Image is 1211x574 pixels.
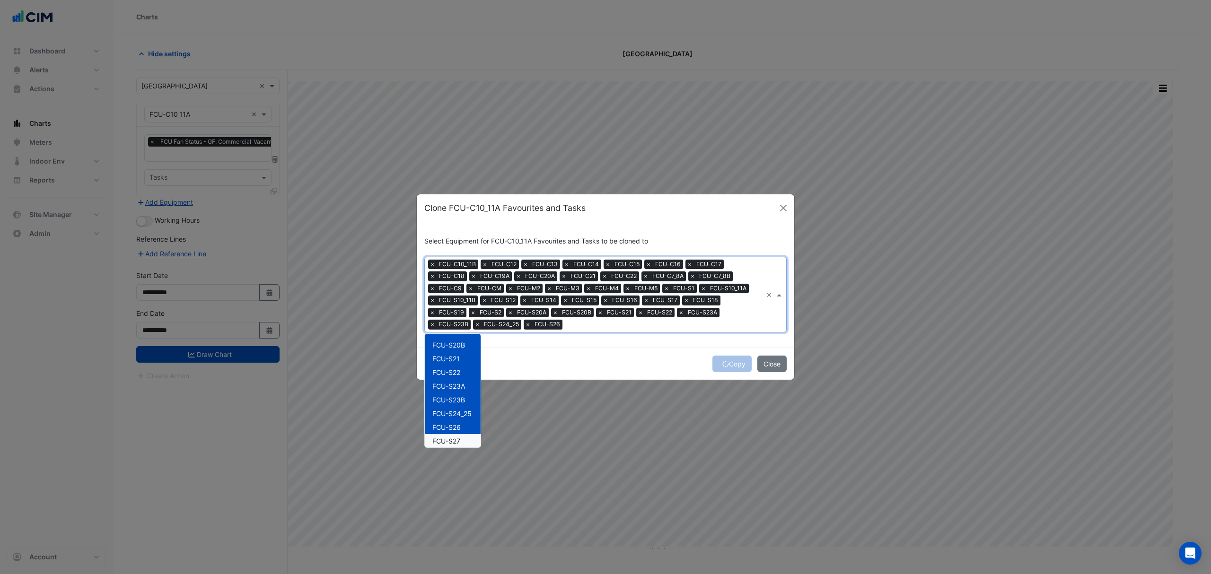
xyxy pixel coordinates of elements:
span: FCU-C18 [437,271,467,281]
span: FCU-S2 [477,308,504,317]
span: FCU-S15 [570,296,599,305]
span: × [688,271,697,281]
div: Open Intercom Messenger [1179,542,1202,565]
span: × [623,284,632,293]
span: FCU-C17 [694,260,724,269]
span: × [560,271,568,281]
span: FCU-S22 [645,308,675,317]
span: × [604,260,612,269]
span: × [636,308,645,317]
span: × [428,260,437,269]
span: × [642,296,650,305]
ng-dropdown-panel: Options list [424,333,481,448]
span: FCU-S23B [437,320,471,329]
span: FCU-C15 [612,260,642,269]
span: × [428,320,437,329]
span: FCU-C9 [437,284,464,293]
span: FCU-S22 [432,368,460,376]
span: FCU-C22 [609,271,639,281]
span: FCU-S23A [685,308,720,317]
span: FCU-C19A [478,271,512,281]
button: Close [757,356,787,372]
span: × [521,260,530,269]
span: × [428,296,437,305]
span: FCU-S24_25 [482,320,521,329]
span: Clear [766,290,774,300]
span: × [520,296,529,305]
span: × [644,260,653,269]
span: FCU-M2 [515,284,543,293]
span: FCU-S1 [671,284,697,293]
span: × [545,284,553,293]
span: FCU-M4 [593,284,621,293]
span: × [662,284,671,293]
span: FCU-S19 [437,308,466,317]
h5: Clone FCU-C10_11A Favourites and Tasks [424,202,586,214]
span: FCU-C20A [523,271,557,281]
span: FCU-S18 [691,296,720,305]
span: × [469,271,478,281]
span: × [428,271,437,281]
span: FCU-S21 [432,355,460,363]
span: × [699,284,708,293]
span: × [596,308,605,317]
span: × [600,271,609,281]
span: × [685,260,694,269]
span: FCU-S27 [432,437,460,445]
span: × [551,308,560,317]
span: × [469,308,477,317]
span: × [641,271,650,281]
span: × [562,260,571,269]
span: × [473,320,482,329]
span: FCU-C12 [489,260,519,269]
span: × [561,296,570,305]
span: × [506,308,515,317]
span: FCU-S12 [489,296,518,305]
span: FCU-S21 [605,308,634,317]
span: × [428,284,437,293]
span: × [584,284,593,293]
span: FCU-S14 [529,296,559,305]
span: FCU-S26 [432,423,461,431]
span: FCU-S23A [432,382,465,390]
button: Close [776,201,790,215]
span: FCU-C14 [571,260,601,269]
span: FCU-C7_8B [697,271,733,281]
span: FCU-S23B [432,396,465,404]
span: FCU-S20A [432,327,465,335]
span: × [428,308,437,317]
span: FCU-C16 [653,260,683,269]
span: FCU-S10_11B [437,296,478,305]
span: × [466,284,475,293]
span: FCU-S26 [532,320,562,329]
span: FCU-S24_25 [432,409,472,417]
span: FCU-S20B [560,308,594,317]
span: FCU-CM [475,284,504,293]
span: FCU-S10_11A [708,284,749,293]
span: FCU-M3 [553,284,582,293]
span: × [682,296,691,305]
span: × [480,296,489,305]
span: × [601,296,610,305]
span: × [514,271,523,281]
span: FCU-C10_11B [437,260,478,269]
span: × [506,284,515,293]
span: FCU-C21 [568,271,598,281]
span: FCU-C13 [530,260,560,269]
h6: Select Equipment for FCU-C10_11A Favourites and Tasks to be cloned to [424,237,787,245]
span: FCU-S16 [610,296,640,305]
span: × [524,320,532,329]
span: FCU-S17 [650,296,680,305]
span: FCU-M5 [632,284,660,293]
span: × [481,260,489,269]
span: FCU-S20A [515,308,549,317]
span: FCU-C7_8A [650,271,686,281]
span: FCU-S20B [432,341,465,349]
span: × [677,308,685,317]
